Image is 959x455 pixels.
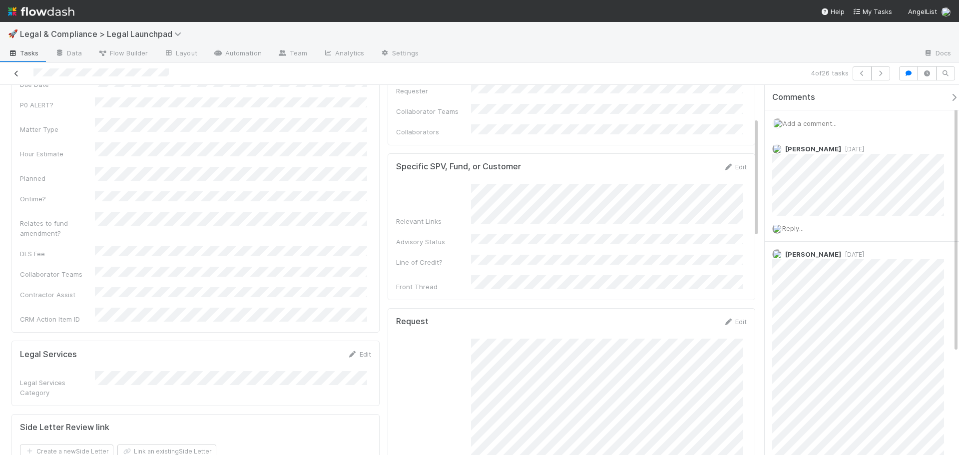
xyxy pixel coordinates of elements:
div: Legal Services Category [20,378,95,398]
a: Flow Builder [90,46,156,62]
img: avatar_ba76ddef-3fd0-4be4-9bc3-126ad567fcd5.png [773,118,783,128]
img: avatar_ba76ddef-3fd0-4be4-9bc3-126ad567fcd5.png [772,249,782,259]
span: Comments [772,92,815,102]
a: Settings [372,46,427,62]
div: Relates to fund amendment? [20,218,95,238]
a: My Tasks [853,6,892,16]
div: Relevant Links [396,216,471,226]
div: Collaborator Teams [20,269,95,279]
a: Layout [156,46,205,62]
a: Data [47,46,90,62]
div: Front Thread [396,282,471,292]
a: Edit [348,350,371,358]
span: My Tasks [853,7,892,15]
img: logo-inverted-e16ddd16eac7371096b0.svg [8,3,74,20]
h5: Request [396,317,429,327]
div: DLS Fee [20,249,95,259]
a: Docs [916,46,959,62]
span: 4 of 26 tasks [811,68,849,78]
div: Matter Type [20,124,95,134]
div: P0 ALERT? [20,100,95,110]
span: Tasks [8,48,39,58]
a: Edit [723,318,747,326]
h5: Legal Services [20,350,77,360]
div: Due Date [20,79,95,89]
span: Flow Builder [98,48,148,58]
a: Automation [205,46,270,62]
a: Team [270,46,315,62]
div: Planned [20,173,95,183]
div: Line of Credit? [396,257,471,267]
h5: Specific SPV, Fund, or Customer [396,162,521,172]
h5: Side Letter Review link [20,423,109,433]
img: avatar_ba76ddef-3fd0-4be4-9bc3-126ad567fcd5.png [941,7,951,17]
span: 🚀 [8,29,18,38]
a: Analytics [315,46,372,62]
span: [PERSON_NAME] [785,145,841,153]
div: Requester [396,86,471,96]
span: [DATE] [841,145,864,153]
span: AngelList [908,7,937,15]
div: Collaborators [396,127,471,137]
div: CRM Action Item ID [20,314,95,324]
div: Hour Estimate [20,149,95,159]
span: [DATE] [841,251,864,258]
div: Collaborator Teams [396,106,471,116]
img: avatar_ba76ddef-3fd0-4be4-9bc3-126ad567fcd5.png [772,224,782,234]
span: Legal & Compliance > Legal Launchpad [20,29,186,39]
div: Contractor Assist [20,290,95,300]
div: Advisory Status [396,237,471,247]
span: [PERSON_NAME] [785,250,841,258]
div: Ontime? [20,194,95,204]
span: Reply... [782,224,804,232]
span: Add a comment... [783,119,837,127]
div: Help [821,6,845,16]
a: Edit [723,163,747,171]
img: avatar_ba76ddef-3fd0-4be4-9bc3-126ad567fcd5.png [772,144,782,154]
